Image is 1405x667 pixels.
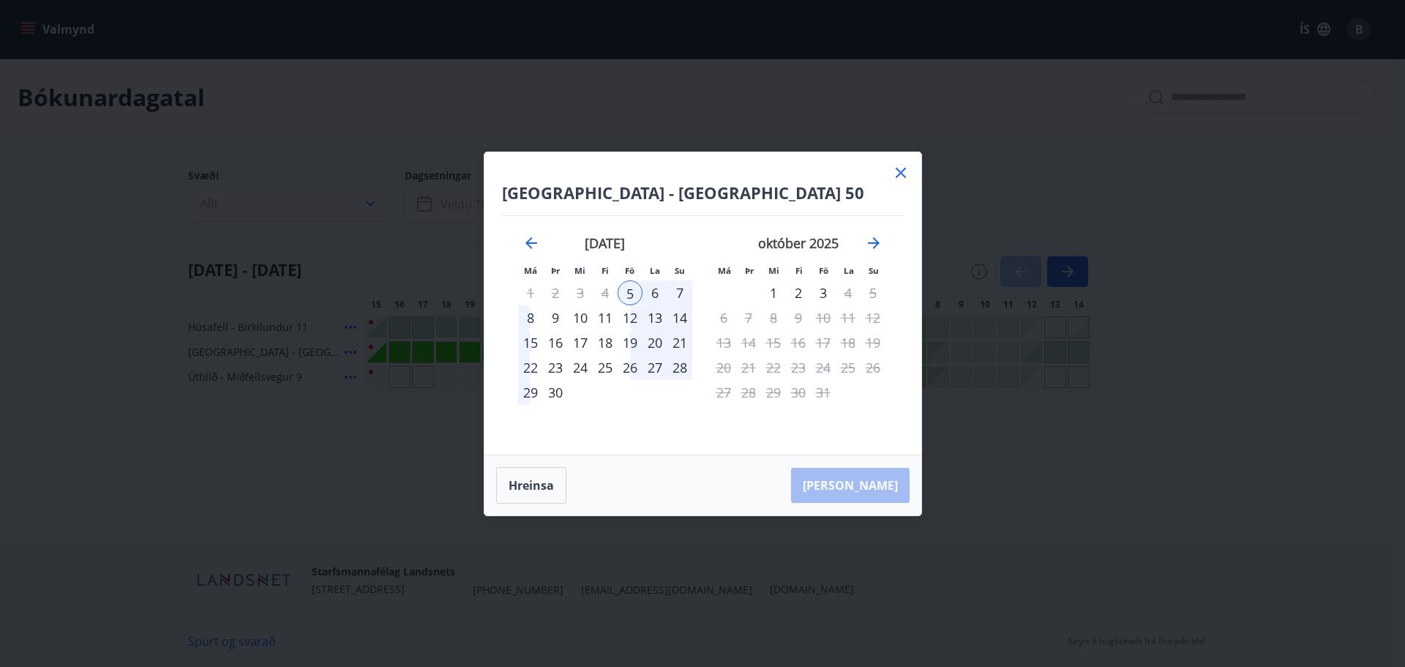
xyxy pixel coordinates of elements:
[568,355,593,380] div: 24
[543,330,568,355] div: 16
[593,305,618,330] div: 11
[811,280,836,305] td: Choose föstudagur, 3. október 2025 as your check-out date. It’s available.
[642,330,667,355] div: 20
[593,355,618,380] td: Choose fimmtudagur, 25. september 2025 as your check-out date. It’s available.
[618,330,642,355] td: Choose föstudagur, 19. september 2025 as your check-out date. It’s available.
[618,280,642,305] td: Selected as start date. föstudagur, 5. september 2025
[811,280,836,305] div: Aðeins útritun í boði
[642,330,667,355] td: Choose laugardagur, 20. september 2025 as your check-out date. It’s available.
[502,216,904,437] div: Calendar
[811,305,836,330] td: Not available. föstudagur, 10. október 2025
[761,380,786,405] td: Not available. miðvikudagur, 29. október 2025
[593,330,618,355] div: 18
[518,305,543,330] td: Choose mánudagur, 8. september 2025 as your check-out date. It’s available.
[518,355,543,380] div: 22
[518,280,543,305] td: Not available. mánudagur, 1. september 2025
[836,305,861,330] td: Not available. laugardagur, 11. október 2025
[574,265,585,276] small: Mi
[502,182,904,204] h4: [GEOGRAPHIC_DATA] - [GEOGRAPHIC_DATA] 50
[711,330,736,355] td: Not available. mánudagur, 13. október 2025
[761,305,786,330] td: Not available. miðvikudagur, 8. október 2025
[518,380,543,405] div: 29
[642,280,667,305] div: 6
[865,234,883,252] div: Move forward to switch to the next month.
[786,280,811,305] div: 2
[761,280,786,305] td: Choose miðvikudagur, 1. október 2025 as your check-out date. It’s available.
[543,330,568,355] td: Choose þriðjudagur, 16. september 2025 as your check-out date. It’s available.
[618,305,642,330] td: Choose föstudagur, 12. september 2025 as your check-out date. It’s available.
[869,265,879,276] small: Su
[618,355,642,380] td: Choose föstudagur, 26. september 2025 as your check-out date. It’s available.
[736,330,761,355] td: Not available. þriðjudagur, 14. október 2025
[568,305,593,330] div: 10
[618,280,642,305] div: Aðeins innritun í boði
[667,330,692,355] div: 21
[667,280,692,305] div: 7
[625,265,634,276] small: Fö
[568,280,593,305] td: Not available. miðvikudagur, 3. september 2025
[761,280,786,305] div: 1
[736,380,761,405] td: Not available. þriðjudagur, 28. október 2025
[543,305,568,330] td: Choose þriðjudagur, 9. september 2025 as your check-out date. It’s available.
[551,265,560,276] small: Þr
[618,305,642,330] div: 12
[861,280,885,305] td: Not available. sunnudagur, 5. október 2025
[836,355,861,380] td: Not available. laugardagur, 25. október 2025
[518,380,543,405] td: Choose mánudagur, 29. september 2025 as your check-out date. It’s available.
[711,305,736,330] td: Not available. mánudagur, 6. október 2025
[642,305,667,330] td: Choose laugardagur, 13. september 2025 as your check-out date. It’s available.
[518,305,543,330] div: 8
[543,280,568,305] td: Not available. þriðjudagur, 2. september 2025
[543,355,568,380] td: Choose þriðjudagur, 23. september 2025 as your check-out date. It’s available.
[593,280,618,305] td: Not available. fimmtudagur, 4. september 2025
[761,330,786,355] td: Not available. miðvikudagur, 15. október 2025
[642,355,667,380] td: Choose laugardagur, 27. september 2025 as your check-out date. It’s available.
[543,305,568,330] div: 9
[543,380,568,405] td: Choose þriðjudagur, 30. september 2025 as your check-out date. It’s available.
[518,330,543,355] div: 15
[568,330,593,355] td: Choose miðvikudagur, 17. september 2025 as your check-out date. It’s available.
[718,265,731,276] small: Má
[602,265,609,276] small: Fi
[786,355,811,380] td: Not available. fimmtudagur, 23. október 2025
[819,265,828,276] small: Fö
[761,355,786,380] td: Not available. miðvikudagur, 22. október 2025
[667,305,692,330] div: 14
[745,265,754,276] small: Þr
[861,305,885,330] td: Not available. sunnudagur, 12. október 2025
[650,265,660,276] small: La
[761,355,786,380] div: Aðeins útritun í boði
[786,305,811,330] td: Not available. fimmtudagur, 9. október 2025
[667,330,692,355] td: Choose sunnudagur, 21. september 2025 as your check-out date. It’s available.
[593,305,618,330] td: Choose fimmtudagur, 11. september 2025 as your check-out date. It’s available.
[758,234,839,252] strong: október 2025
[861,355,885,380] td: Not available. sunnudagur, 26. október 2025
[811,355,836,380] td: Not available. föstudagur, 24. október 2025
[642,355,667,380] div: 27
[543,355,568,380] div: 23
[593,330,618,355] td: Choose fimmtudagur, 18. september 2025 as your check-out date. It’s available.
[618,330,642,355] div: 19
[522,234,540,252] div: Move backward to switch to the previous month.
[711,355,736,380] td: Not available. mánudagur, 20. október 2025
[518,330,543,355] td: Choose mánudagur, 15. september 2025 as your check-out date. It’s available.
[543,380,568,405] div: 30
[844,265,854,276] small: La
[568,330,593,355] div: 17
[736,355,761,380] td: Not available. þriðjudagur, 21. október 2025
[736,305,761,330] td: Not available. þriðjudagur, 7. október 2025
[568,355,593,380] td: Choose miðvikudagur, 24. september 2025 as your check-out date. It’s available.
[642,280,667,305] td: Choose laugardagur, 6. september 2025 as your check-out date. It’s available.
[811,330,836,355] td: Not available. föstudagur, 17. október 2025
[593,355,618,380] div: 25
[795,265,803,276] small: Fi
[786,280,811,305] td: Choose fimmtudagur, 2. október 2025 as your check-out date. It’s available.
[496,467,566,504] button: Hreinsa
[518,355,543,380] td: Choose mánudagur, 22. september 2025 as your check-out date. It’s available.
[861,330,885,355] td: Not available. sunnudagur, 19. október 2025
[836,280,861,305] td: Not available. laugardagur, 4. október 2025
[811,380,836,405] td: Not available. föstudagur, 31. október 2025
[786,380,811,405] td: Not available. fimmtudagur, 30. október 2025
[667,355,692,380] div: 28
[667,280,692,305] td: Choose sunnudagur, 7. september 2025 as your check-out date. It’s available.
